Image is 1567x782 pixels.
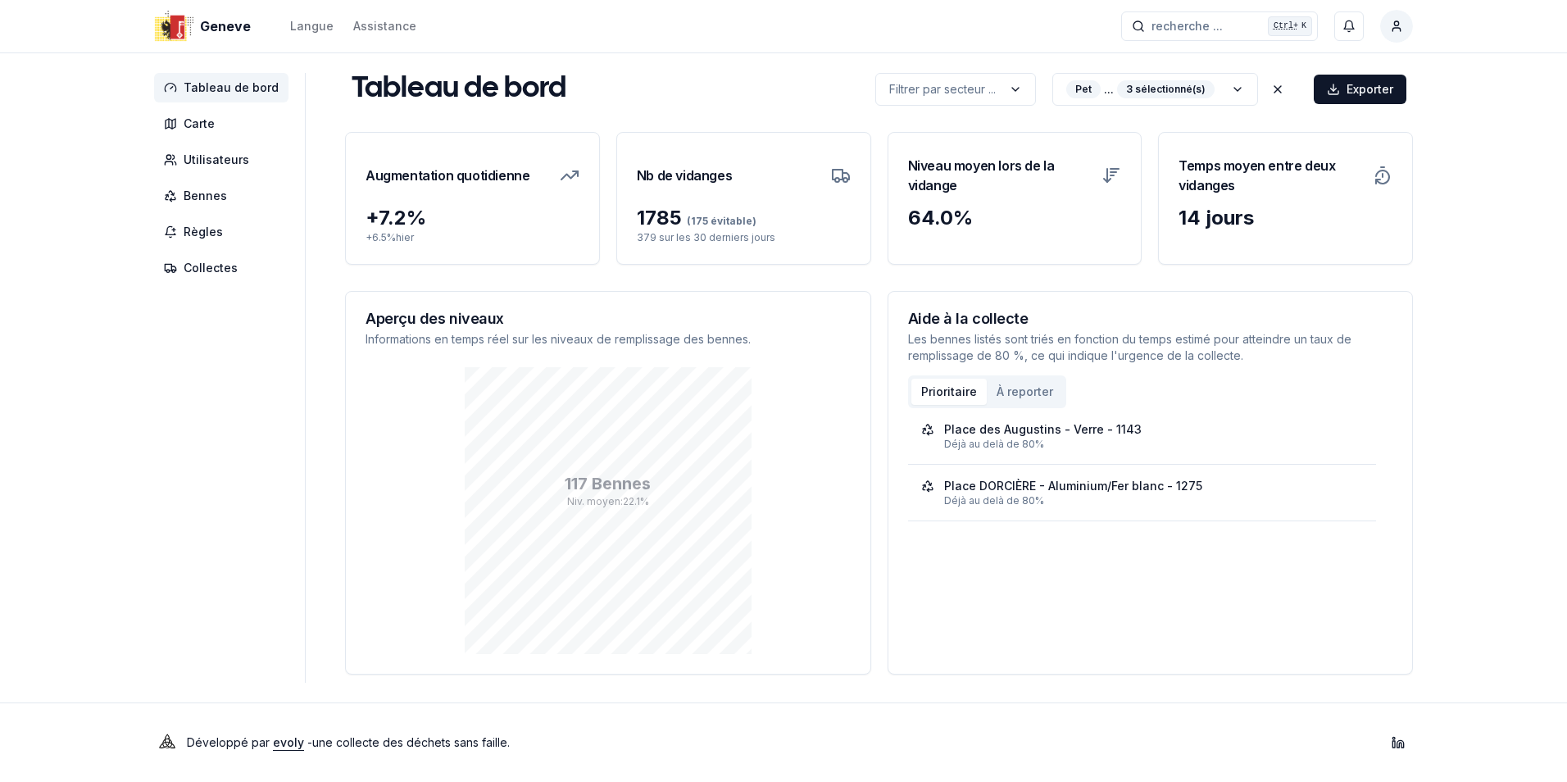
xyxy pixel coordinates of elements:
[290,18,334,34] div: Langue
[1052,73,1258,106] button: label
[944,478,1202,494] div: Place DORCIÈRE - Aluminium/Fer blanc - 1275
[366,152,529,198] h3: Augmentation quotidienne
[290,16,334,36] button: Langue
[987,379,1063,405] button: À reporter
[921,421,1364,451] a: Place des Augustins - Verre - 1143Déjà au delà de 80%
[352,73,566,106] h1: Tableau de bord
[184,80,279,96] span: Tableau de bord
[1104,81,1114,98] span: ...
[154,73,295,102] a: Tableau de bord
[154,217,295,247] a: Règles
[889,81,996,98] p: Filtrer par secteur ...
[184,116,215,132] span: Carte
[1151,18,1223,34] span: recherche ...
[366,205,579,231] div: + 7.2 %
[184,260,238,276] span: Collectes
[366,231,579,244] p: + 6.5 % hier
[366,311,851,326] h3: Aperçu des niveaux
[908,152,1092,198] h3: Niveau moyen lors de la vidange
[911,379,987,405] button: Prioritaire
[154,730,180,756] img: Evoly Logo
[184,188,227,204] span: Bennes
[353,16,416,36] a: Assistance
[908,331,1393,364] p: Les bennes listés sont triés en fonction du temps estimé pour atteindre un taux de remplissage de...
[944,494,1364,507] div: Déjà au delà de 80%
[908,205,1122,231] div: 64.0 %
[1179,152,1363,198] h3: Temps moyen entre deux vidanges
[154,181,295,211] a: Bennes
[1314,75,1406,104] button: Exporter
[637,152,732,198] h3: Nb de vidanges
[154,109,295,139] a: Carte
[1179,205,1392,231] div: 14 jours
[154,145,295,175] a: Utilisateurs
[1121,11,1318,41] button: recherche ...Ctrl+K
[944,438,1364,451] div: Déjà au delà de 80%
[682,215,756,227] span: (175 évitable)
[875,73,1036,106] button: label
[637,231,851,244] p: 379 sur les 30 derniers jours
[154,7,193,46] img: Geneve Logo
[366,331,851,348] p: Informations en temps réel sur les niveaux de remplissage des bennes.
[1066,80,1101,98] div: Pet
[908,311,1393,326] h3: Aide à la collecte
[184,224,223,240] span: Règles
[944,421,1142,438] div: Place des Augustins - Verre - 1143
[921,478,1364,507] a: Place DORCIÈRE - Aluminium/Fer blanc - 1275Déjà au delà de 80%
[273,735,304,749] a: evoly
[637,205,851,231] div: 1785
[184,152,249,168] span: Utilisateurs
[187,731,510,754] p: Développé par - une collecte des déchets sans faille .
[200,16,251,36] span: Geneve
[1117,80,1215,98] div: 3 sélectionné(s)
[154,16,257,36] a: Geneve
[154,253,295,283] a: Collectes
